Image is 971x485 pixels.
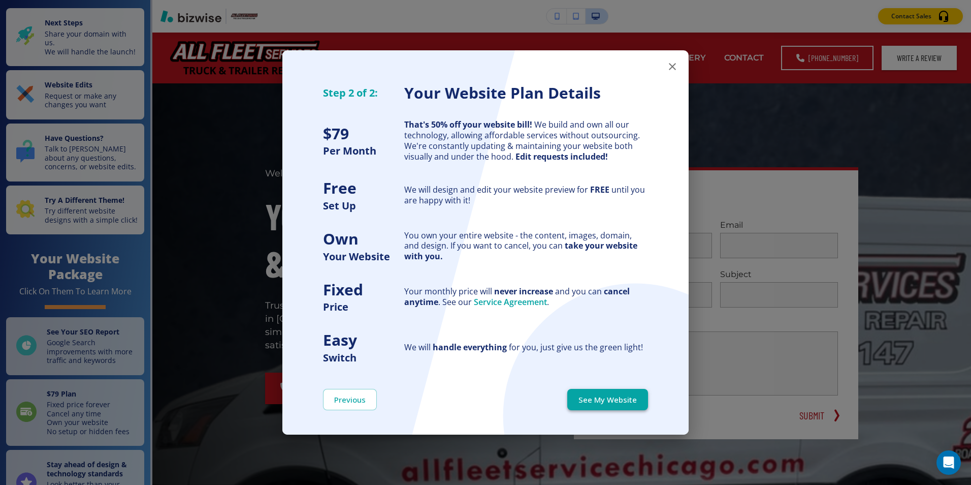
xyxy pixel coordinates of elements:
strong: FREE [590,184,609,195]
strong: cancel anytime [404,286,630,308]
div: We will design and edit your website preview for until you are happy with it! [404,185,648,206]
strong: Edit requests included! [515,151,608,162]
strong: handle everything [433,342,507,353]
div: Open Intercom Messenger [936,450,961,475]
h5: Per Month [323,144,404,158]
button: See My Website [567,389,648,410]
h3: Your Website Plan Details [404,83,648,104]
strong: Fixed [323,279,363,300]
div: We will for you, just give us the green light! [404,342,648,353]
h5: Set Up [323,199,404,213]
strong: take your website with you. [404,240,637,262]
div: You own your entire website - the content, images, domain, and design. If you want to cancel, you... [404,230,648,262]
strong: Free [323,177,357,198]
h5: Price [323,300,404,314]
strong: never increase [494,286,553,297]
button: Previous [323,389,377,410]
strong: That's 50% off your website bill! [404,119,532,130]
strong: Easy [323,329,357,350]
div: Your monthly price will and you can . See our . [404,286,648,308]
strong: Own [323,228,359,249]
h5: Step 2 of 2: [323,86,404,100]
a: Service Agreement [474,296,547,308]
strong: $ 79 [323,123,349,144]
h5: Your Website [323,250,404,263]
div: We build and own all our technology, allowing affordable services without outsourcing. We're cons... [404,119,648,162]
h5: Switch [323,351,404,365]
